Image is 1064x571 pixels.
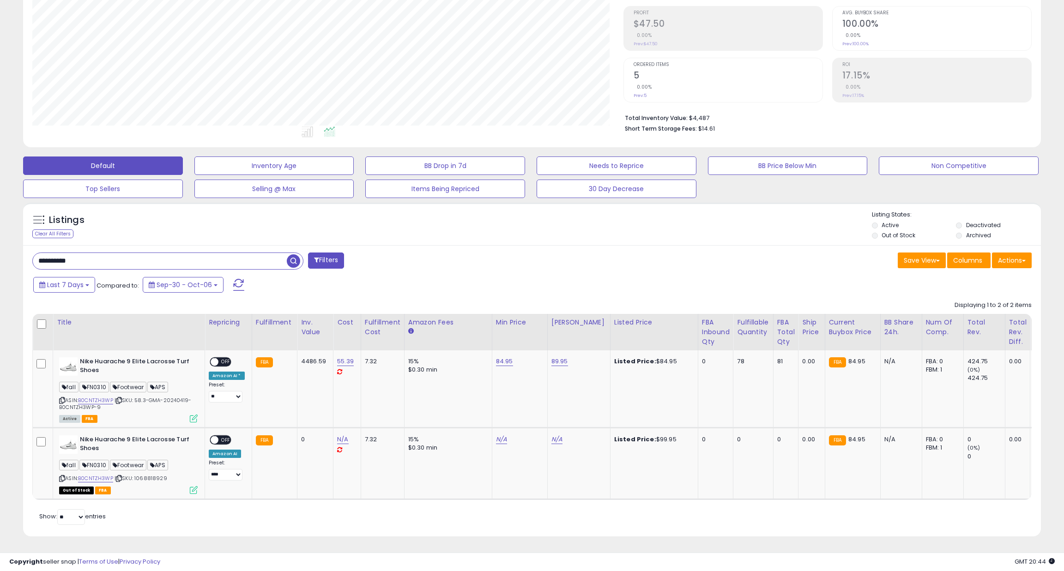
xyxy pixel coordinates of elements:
div: $99.95 [614,435,691,444]
small: Prev: 100.00% [842,41,869,47]
label: Active [882,221,899,229]
a: B0CNTZH3WP [78,475,113,482]
button: Needs to Reprice [537,156,696,175]
div: FBM: 1 [926,444,956,452]
div: [PERSON_NAME] [551,318,606,327]
div: 0.00 [1009,357,1023,366]
div: Cost [337,318,357,327]
div: Inv. value [301,318,329,337]
div: N/A [884,435,915,444]
h2: $47.50 [634,18,822,31]
div: Amazon AI * [209,372,245,380]
small: Amazon Fees. [408,327,414,336]
span: Compared to: [97,281,139,290]
a: N/A [337,435,348,444]
small: FBA [256,357,273,367]
div: Repricing [209,318,248,327]
span: APS [147,382,168,392]
div: N/A [884,357,915,366]
b: Short Term Storage Fees: [625,125,697,132]
small: Prev: 5 [634,93,647,98]
a: N/A [551,435,562,444]
strong: Copyright [9,557,43,566]
button: Non Competitive [879,156,1039,175]
span: Footwear [110,382,146,392]
div: Fulfillment [256,318,293,327]
small: 0.00% [842,84,861,90]
div: 0.00 [802,435,817,444]
span: $14.61 [698,124,715,133]
div: 0 [737,435,766,444]
span: Last 7 Days [47,280,84,289]
span: 84.95 [848,357,865,366]
button: Save View [898,252,946,268]
small: Prev: 17.15% [842,93,864,98]
div: 0 [301,435,326,444]
div: Preset: [209,382,245,403]
div: Total Rev. Diff. [1009,318,1027,347]
h2: 100.00% [842,18,1031,31]
span: FN0310 [79,382,109,392]
label: Out of Stock [882,231,915,239]
b: Nike Huarache 9 Elite Lacrosse Turf Shoes [80,435,192,455]
div: 4486.59 [301,357,326,366]
div: Listed Price [614,318,694,327]
div: $0.30 min [408,366,485,374]
small: 0.00% [842,32,861,39]
h5: Listings [49,214,85,227]
li: $4,487 [625,112,1025,123]
div: 15% [408,435,485,444]
div: Amazon Fees [408,318,488,327]
b: Listed Price: [614,435,656,444]
b: Listed Price: [614,357,656,366]
small: 0.00% [634,84,652,90]
p: Listing States: [872,210,1041,219]
div: 0 [702,357,726,366]
div: FBA Total Qty [777,318,795,347]
div: seller snap | | [9,558,160,566]
button: BB Drop in 7d [365,156,525,175]
button: Selling @ Max [194,180,354,198]
label: Deactivated [966,221,1001,229]
button: Inventory Age [194,156,354,175]
div: 0 [777,435,792,444]
small: FBA [256,435,273,445]
div: Displaying 1 to 2 of 2 items [955,301,1032,310]
a: Privacy Policy [120,557,160,566]
div: Ship Price [802,318,821,337]
h2: 17.15% [842,70,1031,83]
span: Sep-30 - Oct-06 [157,280,212,289]
div: Preset: [209,460,245,481]
span: All listings currently available for purchase on Amazon [59,415,80,423]
div: 0.00 [802,357,817,366]
img: 31z++LiohJL._SL40_.jpg [59,435,78,454]
div: FBA: 0 [926,357,956,366]
button: BB Price Below Min [708,156,868,175]
div: BB Share 24h. [884,318,918,337]
small: (0%) [967,366,980,373]
div: 0 [967,435,1005,444]
a: B0CNTZH3WP [78,397,113,404]
div: 7.32 [365,435,397,444]
a: N/A [496,435,507,444]
button: Top Sellers [23,180,183,198]
div: FBM: 1 [926,366,956,374]
button: Items Being Repriced [365,180,525,198]
div: FBA: 0 [926,435,956,444]
a: Terms of Use [79,557,118,566]
span: fall [59,382,79,392]
small: FBA [829,357,846,367]
span: FN0310 [79,460,109,470]
span: OFF [218,358,233,366]
span: Ordered Items [634,62,822,67]
img: 31z++LiohJL._SL40_.jpg [59,357,78,376]
b: Nike Huarache 9 Elite Lacrosse Turf Shoes [80,357,192,377]
div: Current Buybox Price [829,318,877,337]
div: 424.75 [967,374,1005,382]
a: 84.95 [496,357,513,366]
span: OFF [218,436,233,444]
small: 0.00% [634,32,652,39]
span: Avg. Buybox Share [842,11,1031,16]
div: 424.75 [967,357,1005,366]
div: $84.95 [614,357,691,366]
